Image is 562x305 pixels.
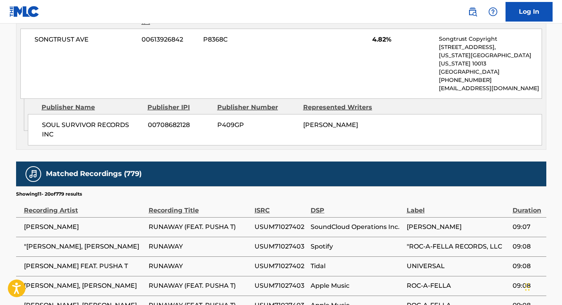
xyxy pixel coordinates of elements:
[255,198,307,215] div: ISRC
[513,261,542,271] span: 09:08
[468,7,477,16] img: search
[311,242,402,251] span: Spotify
[203,35,279,44] span: P8368C
[407,198,509,215] div: Label
[35,35,136,44] span: SONGTRUST AVE
[255,242,307,251] span: USUM71027403
[24,281,145,290] span: [PERSON_NAME], [PERSON_NAME]
[311,261,402,271] span: Tidal
[407,222,509,232] span: [PERSON_NAME]
[439,84,541,93] p: [EMAIL_ADDRESS][DOMAIN_NAME]
[485,4,501,20] div: Help
[149,222,251,232] span: RUNAWAY (FEAT. PUSHA T)
[255,281,307,290] span: USUM71027403
[513,281,542,290] span: 09:08
[465,4,480,20] a: Public Search
[523,267,562,305] iframe: Chat Widget
[303,121,358,129] span: [PERSON_NAME]
[147,103,211,112] div: Publisher IPI
[42,120,142,139] span: SOUL SURVIVOR RECORDS INC
[513,198,542,215] div: Duration
[217,103,297,112] div: Publisher Number
[488,7,498,16] img: help
[525,275,530,299] div: 拖动
[29,169,38,179] img: Matched Recordings
[149,198,251,215] div: Recording Title
[24,222,145,232] span: [PERSON_NAME]
[439,51,541,68] p: [US_STATE][GEOGRAPHIC_DATA][US_STATE] 10013
[24,242,145,251] span: "[PERSON_NAME], [PERSON_NAME]
[407,281,509,290] span: ROC-A-FELLA
[439,68,541,76] p: [GEOGRAPHIC_DATA]
[24,261,145,271] span: [PERSON_NAME] FEAT. PUSHA T
[9,6,40,17] img: MLC Logo
[149,261,251,271] span: RUNAWAY
[407,242,509,251] span: "ROC-A-FELLA RECORDS, LLC
[303,103,383,112] div: Represented Writers
[255,261,307,271] span: USUM71027402
[372,35,433,44] span: 4.82%
[16,191,82,198] p: Showing 11 - 20 of 779 results
[506,2,553,22] a: Log In
[513,242,542,251] span: 09:08
[46,169,142,178] h5: Matched Recordings (779)
[42,103,142,112] div: Publisher Name
[149,281,251,290] span: RUNAWAY (FEAT. PUSHA T)
[24,198,145,215] div: Recording Artist
[523,267,562,305] div: 聊天小组件
[217,120,297,130] span: P409GP
[407,261,509,271] span: UNIVERSAL
[513,222,542,232] span: 09:07
[439,76,541,84] p: [PHONE_NUMBER]
[439,43,541,51] p: [STREET_ADDRESS],
[255,222,307,232] span: USUM71027402
[311,198,402,215] div: DSP
[142,35,197,44] span: 00613926842
[311,222,402,232] span: SoundCloud Operations Inc.
[148,120,211,130] span: 00708682128
[439,35,541,43] p: Songtrust Copyright
[149,242,251,251] span: RUNAWAY
[311,281,402,290] span: Apple Music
